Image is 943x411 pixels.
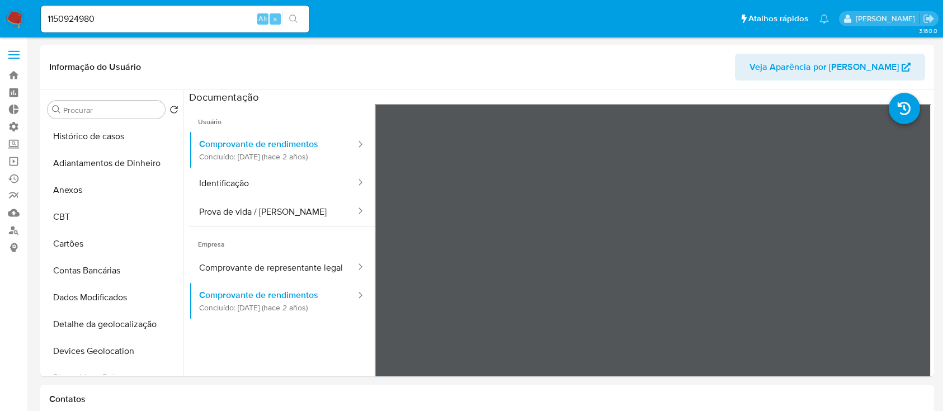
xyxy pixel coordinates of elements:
p: adriano.brito@mercadolivre.com [856,13,919,24]
button: Anexos [43,177,183,204]
button: search-icon [282,11,305,27]
button: Veja Aparência por [PERSON_NAME] [735,54,925,81]
a: Notificações [819,14,829,23]
a: Sair [923,13,935,25]
button: Dados Modificados [43,284,183,311]
button: CBT [43,204,183,230]
span: s [274,13,277,24]
h1: Contatos [49,394,925,405]
span: Alt [258,13,267,24]
h1: Informação do Usuário [49,62,141,73]
button: Detalhe da geolocalização [43,311,183,338]
button: Cartões [43,230,183,257]
button: Procurar [52,105,61,114]
span: Veja Aparência por [PERSON_NAME] [749,54,899,81]
span: Atalhos rápidos [748,13,808,25]
button: Contas Bancárias [43,257,183,284]
button: Histórico de casos [43,123,183,150]
button: Retornar ao pedido padrão [169,105,178,117]
button: Adiantamentos de Dinheiro [43,150,183,177]
input: Pesquise usuários ou casos... [41,12,309,26]
button: Dispositivos Point [43,365,183,391]
button: Devices Geolocation [43,338,183,365]
input: Procurar [63,105,161,115]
